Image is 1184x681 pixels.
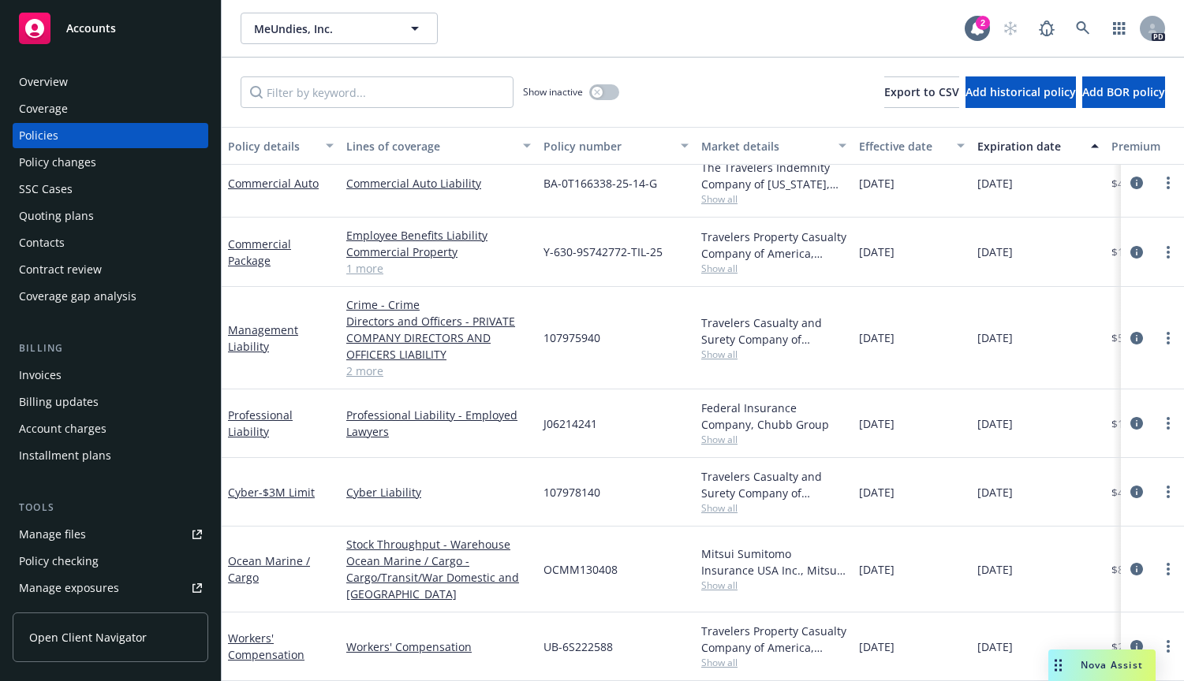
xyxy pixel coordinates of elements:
[13,443,208,468] a: Installment plans
[859,138,947,154] div: Effective date
[1127,560,1146,579] a: circleInformation
[66,22,116,35] span: Accounts
[701,138,829,154] div: Market details
[701,501,846,515] span: Show all
[13,549,208,574] a: Policy checking
[701,545,846,579] div: Mitsui Sumitomo Insurance USA Inc., Mitsui Sumitomo Insurance Group
[346,138,514,154] div: Lines of coverage
[19,284,136,309] div: Coverage gap analysis
[701,579,846,592] span: Show all
[13,522,208,547] a: Manage files
[13,500,208,515] div: Tools
[13,257,208,282] a: Contract review
[1127,637,1146,656] a: circleInformation
[13,575,208,601] a: Manage exposures
[1111,415,1162,432] span: $1,725.00
[13,150,208,175] a: Policy changes
[19,96,68,121] div: Coverage
[977,415,1013,432] span: [DATE]
[1159,414,1178,433] a: more
[13,6,208,50] a: Accounts
[19,123,58,148] div: Policies
[19,230,65,255] div: Contacts
[977,484,1013,501] span: [DATE]
[523,85,583,99] span: Show inactive
[859,415,895,432] span: [DATE]
[971,127,1105,165] button: Expiration date
[222,127,340,165] button: Policy details
[859,175,895,192] span: [DATE]
[13,363,208,388] a: Invoices
[228,236,291,268] a: Commercial Package
[977,638,1013,655] span: [DATE]
[13,69,208,95] a: Overview
[346,638,531,655] a: Workers' Compensation
[1127,243,1146,262] a: circleInformation
[543,138,671,154] div: Policy number
[1082,76,1165,108] button: Add BOR policy
[977,138,1081,154] div: Expiration date
[228,138,316,154] div: Policy details
[241,76,514,108] input: Filter by keyword...
[228,176,319,191] a: Commercial Auto
[1159,482,1178,501] a: more
[228,485,315,500] a: Cyber
[19,549,99,574] div: Policy checking
[346,363,531,379] a: 2 more
[228,631,304,662] a: Workers' Compensation
[543,329,600,346] span: 107975940
[346,553,531,602] a: Ocean Marine / Cargo - Cargo/Transit/War Domestic and [GEOGRAPHIC_DATA]
[346,407,531,440] a: Professional Liability - Employed Lawyers
[346,227,531,244] a: Employee Benefits Liability
[19,522,86,547] div: Manage files
[241,13,438,44] button: MeUndies, Inc.
[346,244,531,260] a: Commercial Property
[1127,482,1146,501] a: circleInformation
[13,123,208,148] a: Policies
[701,229,846,262] div: Travelers Property Casualty Company of America, Travelers Insurance
[1159,560,1178,579] a: more
[977,175,1013,192] span: [DATE]
[19,150,96,175] div: Policy changes
[19,363,62,388] div: Invoices
[966,76,1076,108] button: Add historical policy
[701,400,846,433] div: Federal Insurance Company, Chubb Group
[1111,638,1168,655] span: $28,546.00
[977,329,1013,346] span: [DATE]
[1127,329,1146,348] a: circleInformation
[543,638,613,655] span: UB-6S222588
[853,127,971,165] button: Effective date
[995,13,1026,44] a: Start snowing
[13,203,208,229] a: Quoting plans
[976,16,990,30] div: 2
[859,329,895,346] span: [DATE]
[701,262,846,275] span: Show all
[346,296,531,313] a: Crime - Crime
[346,313,531,363] a: Directors and Officers - PRIVATE COMPANY DIRECTORS AND OFFICERS LIABILITY
[1127,414,1146,433] a: circleInformation
[966,84,1076,99] span: Add historical policy
[13,340,208,356] div: Billing
[1159,173,1178,192] a: more
[543,415,597,432] span: J06214241
[701,192,846,206] span: Show all
[1031,13,1063,44] a: Report a Bug
[695,127,853,165] button: Market details
[1048,649,1156,681] button: Nova Assist
[977,561,1013,578] span: [DATE]
[701,656,846,669] span: Show all
[228,553,310,585] a: Ocean Marine / Cargo
[228,407,293,439] a: Professional Liability
[543,244,663,260] span: Y-630-9S742772-TIL-25
[1111,484,1168,501] span: $42,116.00
[1111,138,1176,154] div: Premium
[1081,658,1143,672] span: Nova Assist
[1048,649,1068,681] div: Drag to move
[884,76,959,108] button: Export to CSV
[228,322,298,354] a: Management Liability
[13,177,208,202] a: SSC Cases
[701,468,846,501] div: Travelers Casualty and Surety Company of America, Travelers Insurance
[859,561,895,578] span: [DATE]
[19,575,119,601] div: Manage exposures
